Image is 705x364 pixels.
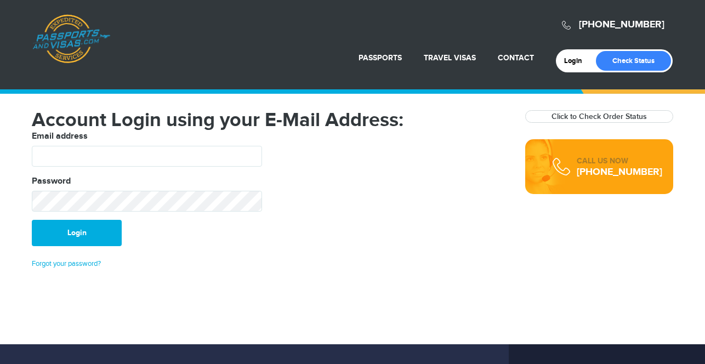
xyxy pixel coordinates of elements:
[577,167,662,178] div: [PHONE_NUMBER]
[32,220,122,246] button: Login
[32,110,509,130] h1: Account Login using your E-Mail Address:
[32,14,110,64] a: Passports & [DOMAIN_NAME]
[32,175,71,188] label: Password
[596,51,671,71] a: Check Status
[498,53,534,62] a: Contact
[359,53,402,62] a: Passports
[579,19,664,31] a: [PHONE_NUMBER]
[424,53,476,62] a: Travel Visas
[32,259,101,268] a: Forgot your password?
[32,130,88,143] label: Email address
[577,156,662,167] div: CALL US NOW
[564,56,590,65] a: Login
[552,112,647,121] a: Click to Check Order Status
